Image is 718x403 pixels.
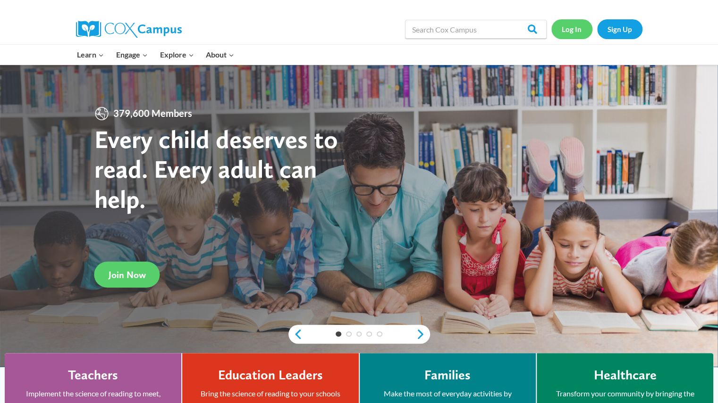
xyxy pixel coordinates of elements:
[110,106,196,121] span: 379,600 Members
[154,45,200,65] button: Child menu of Explore
[336,331,341,337] a: 1
[593,367,656,383] h4: Healthcare
[110,45,154,65] button: Child menu of Engage
[551,19,642,39] nav: Secondary Navigation
[356,331,362,337] a: 3
[288,325,430,344] div: content slider buttons
[218,367,323,383] h4: Education Leaders
[597,19,642,39] a: Sign Up
[68,367,118,383] h4: Teachers
[76,21,182,38] img: Cox Campus
[377,331,382,337] a: 5
[200,45,240,65] button: Child menu of About
[288,329,303,340] a: previous
[416,329,430,340] a: next
[346,331,352,337] a: 2
[424,367,471,383] h4: Families
[366,331,372,337] a: 4
[405,20,547,39] input: Search Cox Campus
[71,45,110,65] button: Child menu of Learn
[71,45,240,65] nav: Primary Navigation
[94,124,338,214] strong: Every child deserves to read. Every adult can help.
[94,262,160,288] a: Join Now
[109,269,146,280] span: Join Now
[551,19,592,39] a: Log In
